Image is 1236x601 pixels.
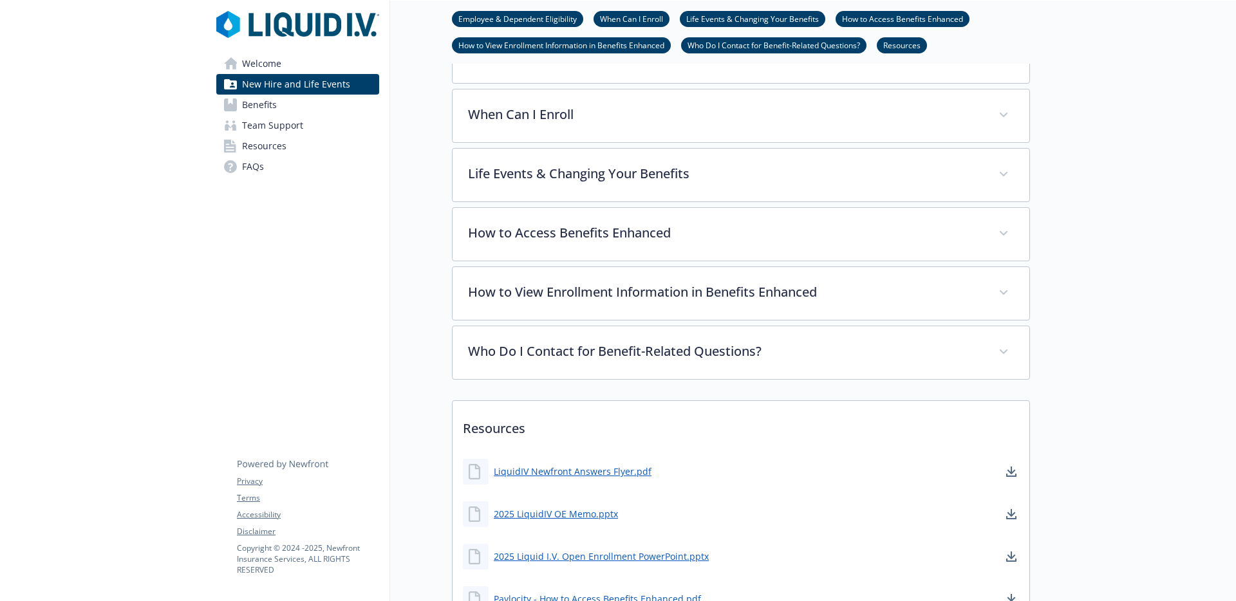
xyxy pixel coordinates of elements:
span: Team Support [242,115,303,136]
a: Employee & Dependent Eligibility [452,12,583,24]
p: How to Access Benefits Enhanced [468,223,983,243]
p: Copyright © 2024 - 2025 , Newfront Insurance Services, ALL RIGHTS RESERVED [237,542,379,575]
a: 2025 LiquidIV OE Memo.pptx [494,507,618,521]
a: download document [1004,549,1019,564]
p: Who Do I Contact for Benefit-Related Questions? [468,342,983,361]
a: Team Support [216,115,379,136]
a: Resources [877,39,927,51]
a: Terms [237,492,379,504]
a: When Can I Enroll [594,12,669,24]
a: Who Do I Contact for Benefit-Related Questions? [681,39,866,51]
a: Benefits [216,95,379,115]
a: download document [1004,506,1019,522]
span: Welcome [242,53,281,74]
a: Accessibility [237,509,379,521]
span: FAQs [242,156,264,177]
a: How to View Enrollment Information in Benefits Enhanced [452,39,671,51]
a: Life Events & Changing Your Benefits [680,12,825,24]
span: New Hire and Life Events [242,74,350,95]
a: Privacy [237,476,379,487]
a: How to Access Benefits Enhanced [836,12,969,24]
div: Life Events & Changing Your Benefits [453,149,1029,201]
a: FAQs [216,156,379,177]
span: Benefits [242,95,277,115]
a: download document [1004,464,1019,479]
a: LiquidIV Newfront Answers Flyer.pdf [494,465,651,478]
p: How to View Enrollment Information in Benefits Enhanced [468,282,983,302]
p: Resources [453,401,1029,448]
a: Disclaimer [237,526,379,537]
div: How to View Enrollment Information in Benefits Enhanced [453,267,1029,320]
span: Resources [242,136,286,156]
div: Who Do I Contact for Benefit-Related Questions? [453,326,1029,379]
a: New Hire and Life Events [216,74,379,95]
p: When Can I Enroll [468,105,983,124]
a: 2025 Liquid I.V. Open Enrollment PowerPoint.pptx [494,550,709,563]
p: Life Events & Changing Your Benefits [468,164,983,183]
a: Resources [216,136,379,156]
div: When Can I Enroll [453,89,1029,142]
a: Welcome [216,53,379,74]
div: How to Access Benefits Enhanced [453,208,1029,261]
